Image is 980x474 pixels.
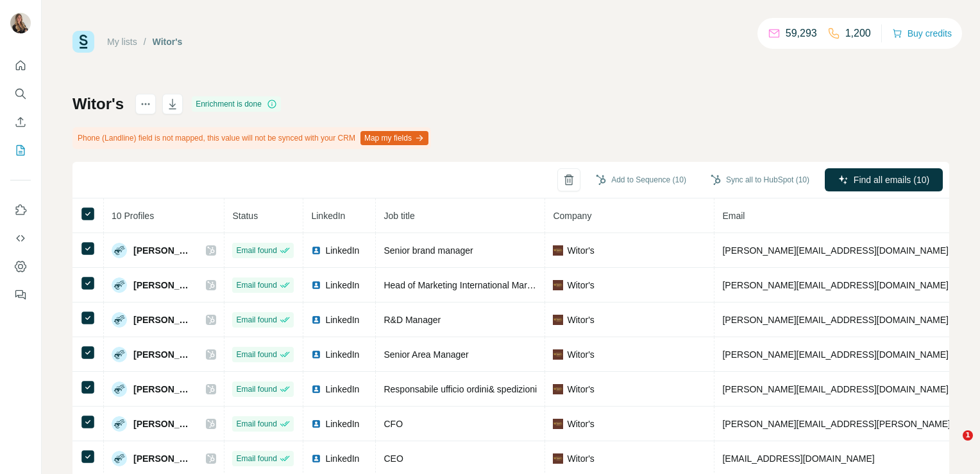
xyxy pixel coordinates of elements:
[10,139,31,162] button: My lists
[232,211,258,221] span: Status
[553,453,563,464] img: company-logo
[722,315,948,325] span: [PERSON_NAME][EMAIL_ADDRESS][DOMAIN_NAME]
[311,315,321,325] img: LinkedIn logo
[360,131,428,145] button: Map my fields
[722,245,948,256] span: [PERSON_NAME][EMAIL_ADDRESS][DOMAIN_NAME]
[384,211,414,221] span: Job title
[567,417,594,430] span: Witor's
[722,211,745,221] span: Email
[553,280,563,290] img: company-logo
[311,280,321,290] img: LinkedIn logo
[553,211,591,221] span: Company
[854,173,929,186] span: Find all emails (10)
[236,383,276,395] span: Email found
[553,349,563,360] img: company-logo
[311,453,321,464] img: LinkedIn logo
[567,244,594,257] span: Witor's
[587,170,695,189] button: Add to Sequence (10)
[567,452,594,465] span: Witor's
[133,383,193,396] span: [PERSON_NAME]
[384,315,441,325] span: R&D Manager
[384,384,537,394] span: Responsabile ufficio ordini& spedizioni
[112,312,127,328] img: Avatar
[112,382,127,397] img: Avatar
[553,245,563,256] img: company-logo
[112,416,127,432] img: Avatar
[133,348,193,361] span: [PERSON_NAME]
[325,348,359,361] span: LinkedIn
[133,279,193,292] span: [PERSON_NAME]
[311,419,321,429] img: LinkedIn logo
[311,384,321,394] img: LinkedIn logo
[10,227,31,250] button: Use Surfe API
[112,347,127,362] img: Avatar
[553,419,563,429] img: company-logo
[311,211,345,221] span: LinkedIn
[144,35,146,48] li: /
[567,313,594,326] span: Witor's
[384,245,473,256] span: Senior brand manager
[133,417,193,430] span: [PERSON_NAME]
[112,277,127,293] img: Avatar
[722,349,948,360] span: [PERSON_NAME][EMAIL_ADDRESS][DOMAIN_NAME]
[10,198,31,222] button: Use Surfe on LinkedIn
[325,313,359,326] span: LinkedIn
[384,349,468,360] span: Senior Area Manager
[963,430,973,441] span: 1
[10,110,31,134] button: Enrich CSV
[236,418,276,430] span: Email found
[936,430,967,461] iframe: Intercom live chat
[236,314,276,326] span: Email found
[112,451,127,466] img: Avatar
[112,243,127,258] img: Avatar
[702,170,818,189] button: Sync all to HubSpot (10)
[325,452,359,465] span: LinkedIn
[72,31,94,53] img: Surfe Logo
[10,255,31,278] button: Dashboard
[567,348,594,361] span: Witor's
[10,13,31,33] img: Avatar
[133,313,193,326] span: [PERSON_NAME]
[553,384,563,394] img: company-logo
[553,315,563,325] img: company-logo
[384,453,403,464] span: CEO
[153,35,183,48] div: Witor's
[72,127,431,149] div: Phone (Landline) field is not mapped, this value will not be synced with your CRM
[567,383,594,396] span: Witor's
[786,26,817,41] p: 59,293
[112,211,154,221] span: 10 Profiles
[135,94,156,114] button: actions
[311,245,321,256] img: LinkedIn logo
[236,245,276,256] span: Email found
[567,279,594,292] span: Witor's
[825,168,943,191] button: Find all emails (10)
[325,383,359,396] span: LinkedIn
[384,419,403,429] span: CFO
[236,279,276,291] span: Email found
[325,244,359,257] span: LinkedIn
[133,452,193,465] span: [PERSON_NAME]
[722,453,874,464] span: [EMAIL_ADDRESS][DOMAIN_NAME]
[107,37,137,47] a: My lists
[10,283,31,306] button: Feedback
[892,24,952,42] button: Buy credits
[722,384,948,394] span: [PERSON_NAME][EMAIL_ADDRESS][DOMAIN_NAME]
[236,349,276,360] span: Email found
[10,82,31,105] button: Search
[72,94,124,114] h1: Witor's
[384,280,543,290] span: Head of Marketing International Markets
[236,453,276,464] span: Email found
[192,96,281,112] div: Enrichment is done
[10,54,31,77] button: Quick start
[845,26,871,41] p: 1,200
[311,349,321,360] img: LinkedIn logo
[325,279,359,292] span: LinkedIn
[722,280,948,290] span: [PERSON_NAME][EMAIL_ADDRESS][DOMAIN_NAME]
[133,244,193,257] span: [PERSON_NAME]
[325,417,359,430] span: LinkedIn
